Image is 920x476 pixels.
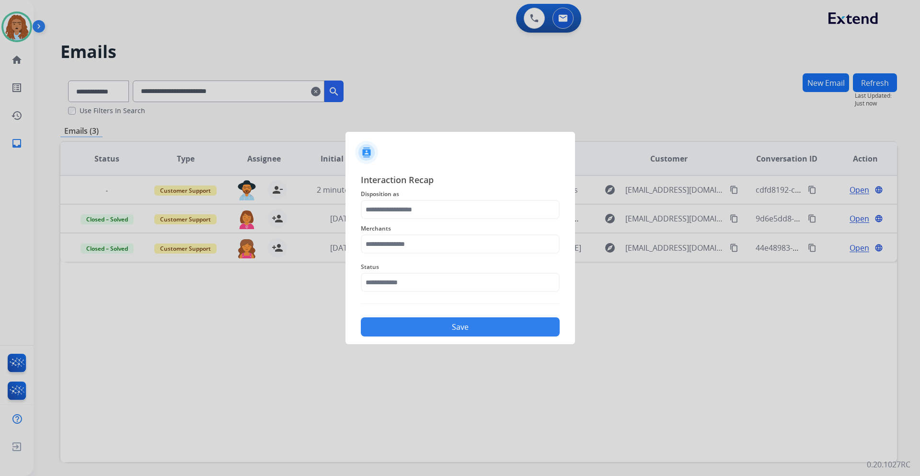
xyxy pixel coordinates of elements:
img: contactIcon [355,141,378,164]
span: Status [361,261,560,273]
img: contact-recap-line.svg [361,303,560,304]
span: Merchants [361,223,560,234]
span: Disposition as [361,188,560,200]
span: Interaction Recap [361,173,560,188]
button: Save [361,317,560,337]
p: 0.20.1027RC [867,459,910,470]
